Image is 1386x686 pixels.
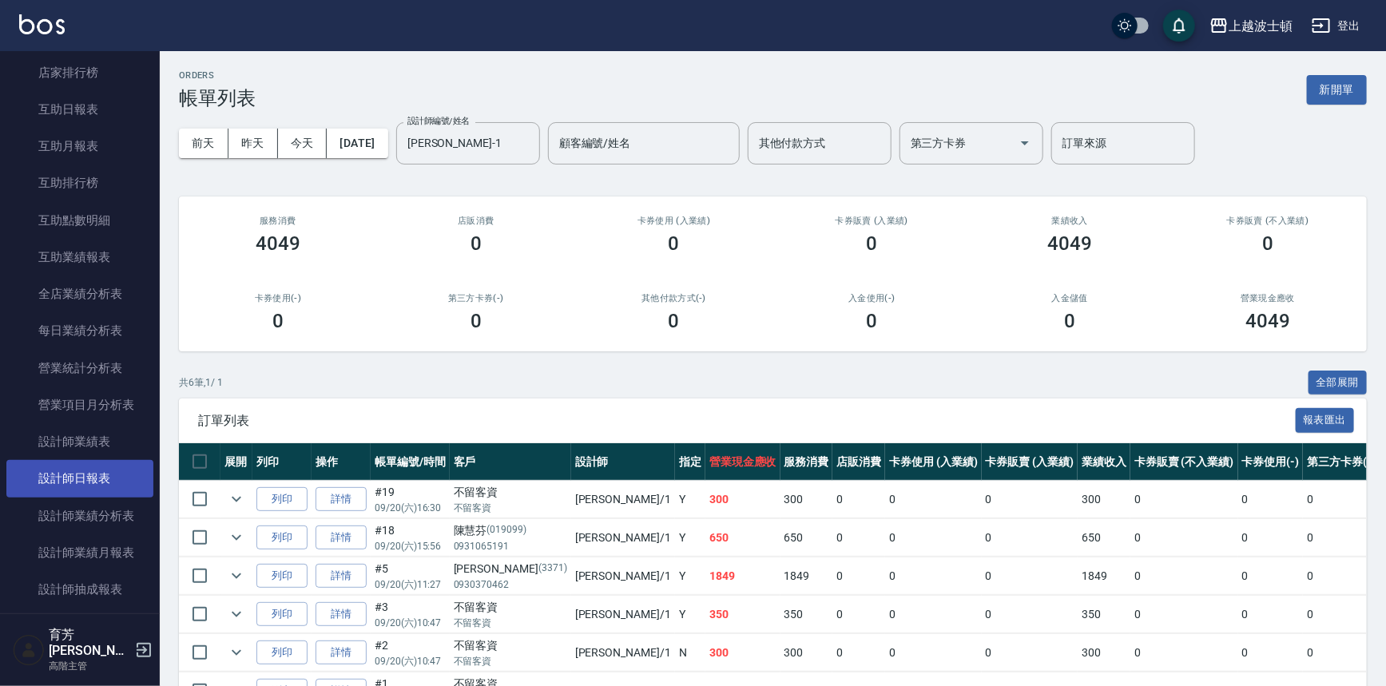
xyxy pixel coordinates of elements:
p: (019099) [487,522,527,539]
button: expand row [224,602,248,626]
td: 0 [982,596,1078,633]
h3: 0 [1064,310,1075,332]
a: 每日業績分析表 [6,312,153,349]
button: 列印 [256,487,308,512]
td: 0 [1238,519,1304,557]
a: 詳情 [316,525,367,550]
p: 不留客資 [454,616,567,630]
td: 0 [885,634,982,672]
td: [PERSON_NAME] /1 [571,557,675,595]
th: 服務消費 [780,443,833,481]
div: 不留客資 [454,484,567,501]
td: 0 [1130,557,1237,595]
th: 第三方卡券(-) [1303,443,1380,481]
p: 不留客資 [454,501,567,515]
a: 設計師業績月報表 [6,534,153,571]
img: Logo [19,14,65,34]
td: 0 [1303,596,1380,633]
th: 展開 [220,443,252,481]
td: 1849 [780,557,833,595]
h3: 0 [471,232,482,255]
th: 帳單編號/時間 [371,443,450,481]
button: 全部展開 [1309,371,1368,395]
h2: ORDERS [179,70,256,81]
td: 0 [982,481,1078,518]
h3: 0 [471,310,482,332]
td: Y [675,519,705,557]
p: 共 6 筆, 1 / 1 [179,375,223,390]
div: 不留客資 [454,599,567,616]
a: 互助業績報表 [6,239,153,276]
td: 350 [705,596,780,633]
td: Y [675,557,705,595]
td: 0 [1130,519,1237,557]
a: 營業統計分析表 [6,350,153,387]
td: 0 [832,481,885,518]
td: 0 [1303,634,1380,672]
p: 高階主管 [49,659,130,673]
button: 昨天 [228,129,278,158]
p: 09/20 (六) 16:30 [375,501,446,515]
h2: 第三方卡券(-) [396,293,556,303]
th: 列印 [252,443,312,481]
td: 0 [1238,596,1304,633]
p: 09/20 (六) 10:47 [375,616,446,630]
a: 店家排行榜 [6,54,153,91]
th: 設計師 [571,443,675,481]
p: 0930370462 [454,577,567,592]
td: [PERSON_NAME] /1 [571,634,675,672]
button: 登出 [1305,11,1367,41]
h3: 4049 [1245,310,1290,332]
a: 新開單 [1307,81,1367,97]
button: expand row [224,564,248,588]
button: 前天 [179,129,228,158]
button: Open [1012,130,1038,156]
td: 0 [982,557,1078,595]
td: 0 [1130,634,1237,672]
td: [PERSON_NAME] /1 [571,481,675,518]
h5: 育芳[PERSON_NAME] [49,627,130,659]
h2: 入金使用(-) [792,293,951,303]
td: 0 [1130,596,1237,633]
th: 卡券使用(-) [1238,443,1304,481]
th: 店販消費 [832,443,885,481]
button: 列印 [256,602,308,627]
h2: 店販消費 [396,216,556,226]
a: 設計師業績表 [6,423,153,460]
img: Person [13,634,45,666]
th: 卡券販賣 (不入業績) [1130,443,1237,481]
th: 卡券使用 (入業績) [885,443,982,481]
h2: 卡券使用 (入業績) [594,216,754,226]
h3: 0 [669,232,680,255]
td: 0 [982,634,1078,672]
td: 0 [1238,634,1304,672]
h3: 0 [669,310,680,332]
a: 詳情 [316,487,367,512]
td: 300 [780,481,833,518]
div: 陳慧芬 [454,522,567,539]
button: 列印 [256,525,308,550]
td: 0 [885,481,982,518]
p: 09/20 (六) 11:27 [375,577,446,592]
button: 上越波士頓 [1203,10,1299,42]
button: expand row [224,525,248,549]
a: 詳情 [316,640,367,665]
td: [PERSON_NAME] /1 [571,519,675,557]
a: 設計師日報表 [6,460,153,497]
td: 0 [982,519,1078,557]
button: 新開單 [1307,75,1367,105]
td: [PERSON_NAME] /1 [571,596,675,633]
h3: 0 [1262,232,1273,255]
td: 300 [780,634,833,672]
button: save [1163,10,1195,42]
th: 指定 [675,443,705,481]
td: 650 [780,519,833,557]
button: 列印 [256,564,308,589]
p: (3371) [538,561,567,577]
td: 300 [705,634,780,672]
td: #18 [371,519,450,557]
td: 0 [885,557,982,595]
td: 300 [705,481,780,518]
span: 訂單列表 [198,413,1296,429]
th: 業績收入 [1078,443,1130,481]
